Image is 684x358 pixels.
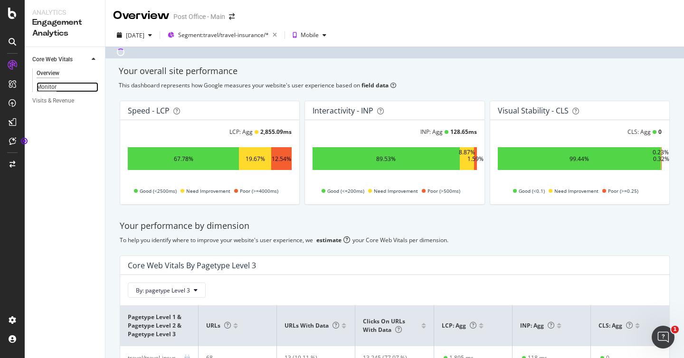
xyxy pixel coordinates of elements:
[376,155,396,163] div: 89.53%
[301,32,319,38] div: Mobile
[627,128,651,136] div: CLS: Agg
[119,81,671,89] div: This dashboard represents how Google measures your website's user experience based on
[37,68,59,78] div: Overview
[361,81,389,89] b: field data
[174,155,193,163] div: 67.78%
[37,82,98,92] a: Monitor
[316,236,342,244] div: estimate
[260,128,292,136] div: 2,855.09 ms
[498,106,569,115] div: Visual Stability - CLS
[289,28,330,43] button: Mobile
[653,148,669,169] div: 0.23%
[420,128,443,136] div: INP: Agg
[570,155,589,163] div: 99.44%
[285,321,339,330] span: URLs with data
[598,321,633,330] span: CLS: Agg
[206,321,231,330] span: URLs
[113,8,170,24] div: Overview
[554,185,598,197] span: Need Improvement
[140,185,177,197] span: Good (<2500ms)
[32,96,98,106] a: Visits & Revenue
[313,106,373,115] div: Interactivity - INP
[32,55,73,65] div: Core Web Vitals
[120,236,670,244] div: To help you identify where to improve your website's user experience, we your Core Web Vitals per...
[32,17,97,39] div: Engagement Analytics
[32,96,74,106] div: Visits & Revenue
[229,13,235,20] div: arrow-right-arrow-left
[450,128,477,136] div: 128.65 ms
[442,321,476,330] span: LCP: Agg
[467,155,484,163] div: 1.59%
[128,106,170,115] div: Speed - LCP
[363,317,405,334] span: Clicks on URLs with data
[126,31,144,39] div: [DATE]
[32,8,97,17] div: Analytics
[128,313,188,339] span: pagetype Level 1 & pagetype Level 2 & pagetype Level 3
[136,286,190,294] span: By: pagetype Level 3
[229,128,253,136] div: LCP: Agg
[173,12,225,21] div: Post Office - Main
[520,321,554,330] span: INP: Agg
[113,28,156,43] button: [DATE]
[120,220,670,232] div: Your performance by dimension
[652,326,674,349] iframe: Intercom live chat
[427,185,460,197] span: Poor (>500ms)
[374,185,418,197] span: Need Improvement
[128,261,256,270] div: Core Web Vitals By pagetype Level 3
[186,185,230,197] span: Need Improvement
[272,155,291,163] div: 12.54%
[20,137,28,145] div: Tooltip anchor
[671,326,679,333] span: 1
[608,185,638,197] span: Poor (>=0.25)
[37,68,98,78] a: Overview
[653,155,669,163] div: 0.32%
[246,155,265,163] div: 19.67%
[658,128,662,136] div: 0
[164,28,281,43] button: Segment:travel/travel-insurance/*
[37,82,57,92] div: Monitor
[519,185,545,197] span: Good (<0.1)
[178,31,269,39] span: Segment: travel/travel-insurance/*
[240,185,278,197] span: Poor (>=4000ms)
[119,65,671,77] div: Your overall site performance
[327,185,364,197] span: Good (<=200ms)
[32,55,89,65] a: Core Web Vitals
[128,283,206,298] button: By: pagetype Level 3
[459,148,475,169] div: 8.87%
